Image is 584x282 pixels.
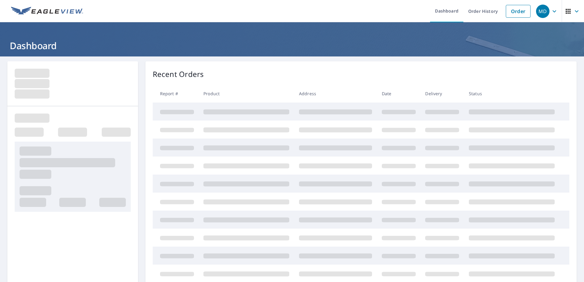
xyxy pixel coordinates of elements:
p: Recent Orders [153,69,204,80]
th: Delivery [420,85,464,103]
th: Address [294,85,377,103]
th: Date [377,85,421,103]
th: Status [464,85,560,103]
th: Report # [153,85,199,103]
img: EV Logo [11,7,83,16]
div: MD [536,5,549,18]
h1: Dashboard [7,39,577,52]
th: Product [199,85,294,103]
a: Order [506,5,531,18]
